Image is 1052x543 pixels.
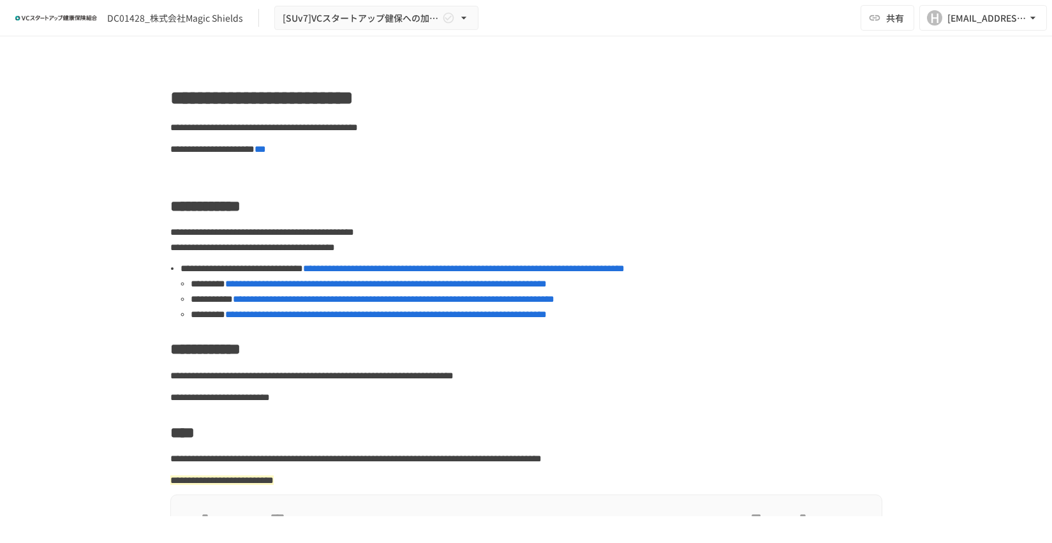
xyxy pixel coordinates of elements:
button: [SUv7]VCスタートアップ健保への加入申請手続き [274,6,478,31]
img: ZDfHsVrhrXUoWEWGWYf8C4Fv4dEjYTEDCNvmL73B7ox [15,8,97,28]
div: [EMAIL_ADDRESS][DOMAIN_NAME] [947,10,1026,26]
button: 共有 [861,5,914,31]
div: DC01428_株式会社Magic Shields [107,11,243,25]
button: H[EMAIL_ADDRESS][DOMAIN_NAME] [919,5,1047,31]
span: 共有 [886,11,904,25]
span: [SUv7]VCスタートアップ健保への加入申請手続き [283,10,440,26]
div: H [927,10,942,26]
